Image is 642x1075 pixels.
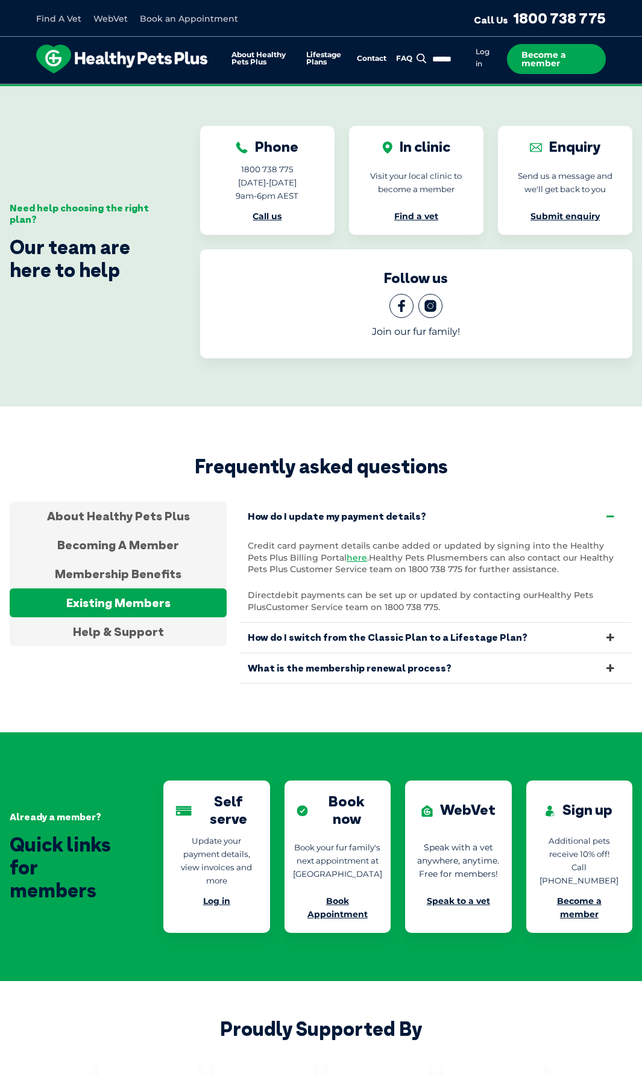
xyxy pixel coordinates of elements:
img: In clinic [382,142,392,154]
a: Contact [357,55,386,63]
div: Enquiry [530,138,601,155]
span: d [275,590,281,600]
span: Proactive, preventative wellness program designed to keep your pet healthier and happier for longer [96,84,546,95]
div: About Healthy Pets Plus [10,502,227,531]
div: Sign up [546,793,612,827]
a: here [347,552,367,563]
a: Find A Vet [36,13,81,24]
img: hpp-logo [36,45,207,73]
a: Speak to a vet [427,896,490,906]
a: Book Appointment [307,896,368,920]
a: Call us [253,211,282,222]
span: Free for members! [419,868,498,879]
img: WebVet [421,805,433,817]
div: Book now [297,793,379,827]
a: About Healthy Pets Plus [231,51,297,66]
span: 1800 738 775 [241,164,294,174]
span: Healthy Pets Plus [369,552,445,563]
span: members can also contact our Healthy Pets Plus Customer Service team on 1800 738 775 for further ... [248,552,614,575]
span: Credit card payment details can [248,540,388,551]
div: Phone [236,138,298,155]
span: Book your fur family's next appointment at [GEOGRAPHIC_DATA] [293,843,382,879]
img: Self serve [175,805,192,817]
p: Join our fur family! [372,325,460,338]
a: How do I switch from the Classic Plan to a Lifestage Plan? [239,623,632,652]
a: Become a member [557,896,602,920]
span: . [367,552,369,563]
a: Find a vet [394,211,438,222]
h2: Frequently asked questions [10,455,632,478]
div: Already a member? [10,811,127,823]
div: Self serve [175,793,258,827]
a: Log in [476,47,489,69]
span: Call Us [474,14,508,26]
span: Speak with a vet anywhere, anytime. [417,842,499,866]
div: Follow us [384,269,448,287]
span: Send us a message and we'll get back to you [518,171,612,194]
div: Proudly Supported By [98,1017,544,1040]
a: Call Us1800 738 775 [474,9,606,27]
img: Enquiry [530,142,542,154]
img: Book now [297,805,308,817]
img: Phone [236,142,248,154]
a: Log in [203,896,230,906]
a: FAQ [396,55,412,63]
span: 9am-6pm AEST [236,191,298,201]
span: Additional pets receive 10% off! Call [PHONE_NUMBER] [540,836,618,885]
img: Sign up [546,805,555,817]
span: be added or updated by signing into the Healthy Pets Plus Billing Portal [248,540,604,563]
a: How do I update my payment details? [239,502,632,531]
span: [DATE]-[DATE] [238,178,297,187]
a: Submit enquiry [530,211,600,222]
span: Healthy Pets Plus [248,590,593,612]
a: WebVet [93,13,128,24]
span: Visit your local clinic to become a member [370,171,462,194]
span: Update your payment details, view invoices and more [181,836,252,885]
div: Becoming A Member [10,531,227,559]
a: What is the membership renewal process? [239,653,632,683]
span: ebit payments can be set up or updated by contacting our [281,590,538,600]
a: Lifestage Plans [306,51,347,66]
div: WebVet [421,793,496,827]
div: Membership Benefits [10,559,227,588]
span: C [266,602,272,612]
button: Search [414,52,429,64]
div: Our team are here to help [10,235,164,282]
a: Become a member [507,44,606,74]
span: Direct [248,590,275,600]
span: ustomer Service team on 1800 738 775 [272,602,438,612]
div: In clinic [382,138,450,155]
span: . [438,602,440,612]
div: Quick links for members [10,833,127,902]
div: Existing Members [10,588,227,617]
div: Help & Support [10,617,227,646]
a: Book an Appointment [140,13,238,24]
div: Need help choosing the right plan? [10,202,164,225]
